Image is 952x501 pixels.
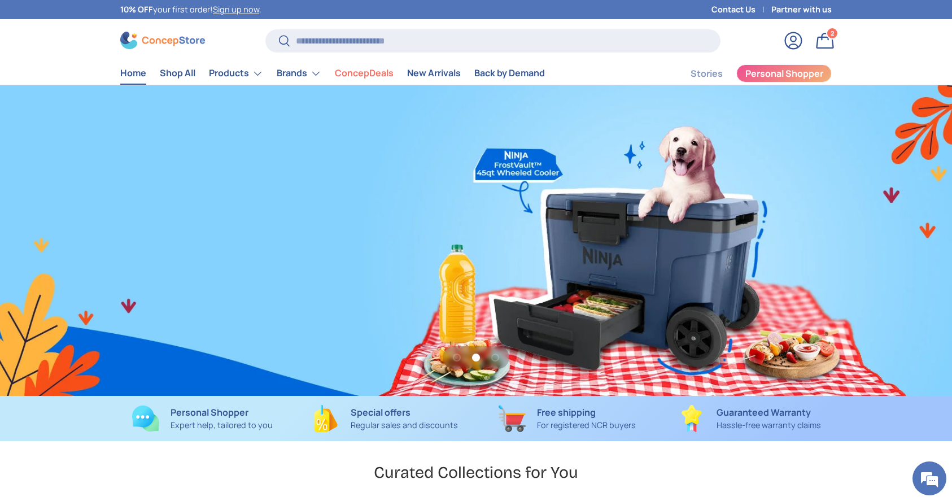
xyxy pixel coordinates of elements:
h2: Curated Collections for You [374,462,578,483]
p: Hassle-free warranty claims [717,419,821,432]
a: Partner with us [771,3,832,16]
a: Personal Shopper [736,64,832,82]
span: Personal Shopper [745,69,823,78]
a: Brands [277,62,321,85]
a: New Arrivals [407,62,461,84]
strong: Personal Shopper [171,406,248,419]
a: Stories [691,63,723,85]
strong: 10% OFF [120,4,153,15]
img: ConcepStore [120,32,205,49]
a: Shop All [160,62,195,84]
a: Sign up now [213,4,259,15]
p: For registered NCR buyers [537,419,636,432]
strong: Guaranteed Warranty [717,406,811,419]
a: Personal Shopper Expert help, tailored to you [120,405,285,432]
a: Guaranteed Warranty Hassle-free warranty claims [667,405,832,432]
a: Free shipping For registered NCR buyers [485,405,649,432]
p: Expert help, tailored to you [171,419,273,432]
a: Products [209,62,263,85]
summary: Brands [270,62,328,85]
a: ConcepDeals [335,62,394,84]
a: Special offers Regular sales and discounts [303,405,467,432]
span: 2 [831,29,835,37]
nav: Secondary [663,62,832,85]
strong: Free shipping [537,406,596,419]
p: Regular sales and discounts [351,419,458,432]
a: Back by Demand [474,62,545,84]
summary: Products [202,62,270,85]
strong: Special offers [351,406,411,419]
a: Home [120,62,146,84]
nav: Primary [120,62,545,85]
a: Contact Us [711,3,771,16]
p: your first order! . [120,3,261,16]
